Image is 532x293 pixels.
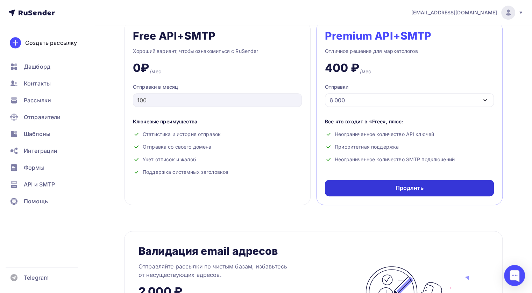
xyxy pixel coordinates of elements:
div: /мес [360,68,371,75]
span: Контакты [24,79,51,88]
span: Формы [24,163,44,172]
div: Отправки в месяц [133,83,302,90]
span: [EMAIL_ADDRESS][DOMAIN_NAME] [411,9,497,16]
div: Premium API+SMTP [325,30,431,41]
span: Рассылки [24,96,51,104]
div: /мес [150,68,161,75]
div: Учет отписок и жалоб [133,156,302,163]
span: Помощь [24,197,48,205]
a: Контакты [6,76,89,90]
div: Отправка со своего домена [133,143,302,150]
div: Отправки [325,83,348,90]
span: Telegram [24,273,49,282]
a: Шаблоны [6,127,89,141]
a: Рассылки [6,93,89,107]
div: Валидация email адресов [139,245,278,257]
div: Отправляйте рассылки по чистым базам, избавьтесь от несуществующих адресов. [139,262,313,279]
div: Статистика и история отправок [133,131,302,138]
div: Приоритетная поддержка [325,143,494,150]
div: Создать рассылку [25,39,77,47]
div: 0₽ [133,61,149,75]
span: Отправители [24,113,61,121]
span: Дашборд [24,62,50,71]
span: Шаблоны [24,130,50,138]
a: [EMAIL_ADDRESS][DOMAIN_NAME] [411,6,524,20]
a: Дашборд [6,60,89,74]
div: Неограниченное количество API ключей [325,131,494,138]
div: Ключевые преимущества [133,118,302,125]
a: Отправители [6,110,89,124]
span: API и SMTP [24,180,55,189]
div: 400 ₽ [325,61,359,75]
div: Поддержка системных заголовков [133,169,302,176]
div: Продлить [395,184,423,192]
div: Free API+SMTP [133,30,215,41]
a: Формы [6,161,89,175]
div: Все что входит в «Free», плюс: [325,118,494,125]
div: Хороший вариант, чтобы ознакомиться с RuSender [133,47,302,55]
span: Интеграции [24,146,57,155]
div: 6 000 [329,96,345,104]
div: Неограниченное количество SMTP подключений [325,156,494,163]
button: Отправки 6 000 [325,83,494,107]
div: Отличное решение для маркетологов [325,47,494,55]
